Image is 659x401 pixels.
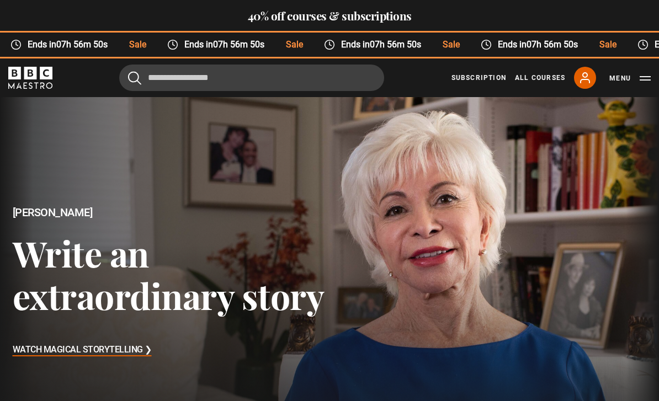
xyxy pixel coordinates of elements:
[491,38,588,51] span: Ends in
[13,206,330,219] h2: [PERSON_NAME]
[13,232,330,317] h3: Write an extraordinary story
[118,38,156,51] span: Sale
[526,39,577,50] time: 07h 56m 50s
[13,342,152,359] h3: Watch Magical Storytelling ❯
[119,65,384,91] input: Search
[178,38,274,51] span: Ends in
[334,38,431,51] span: Ends in
[431,38,469,51] span: Sale
[369,39,421,50] time: 07h 56m 50s
[588,38,626,51] span: Sale
[451,73,506,83] a: Subscription
[128,71,141,85] button: Submit the search query
[8,67,52,89] svg: BBC Maestro
[609,73,651,84] button: Toggle navigation
[21,38,118,51] span: Ends in
[56,39,107,50] time: 07h 56m 50s
[515,73,565,83] a: All Courses
[212,39,264,50] time: 07h 56m 50s
[274,38,312,51] span: Sale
